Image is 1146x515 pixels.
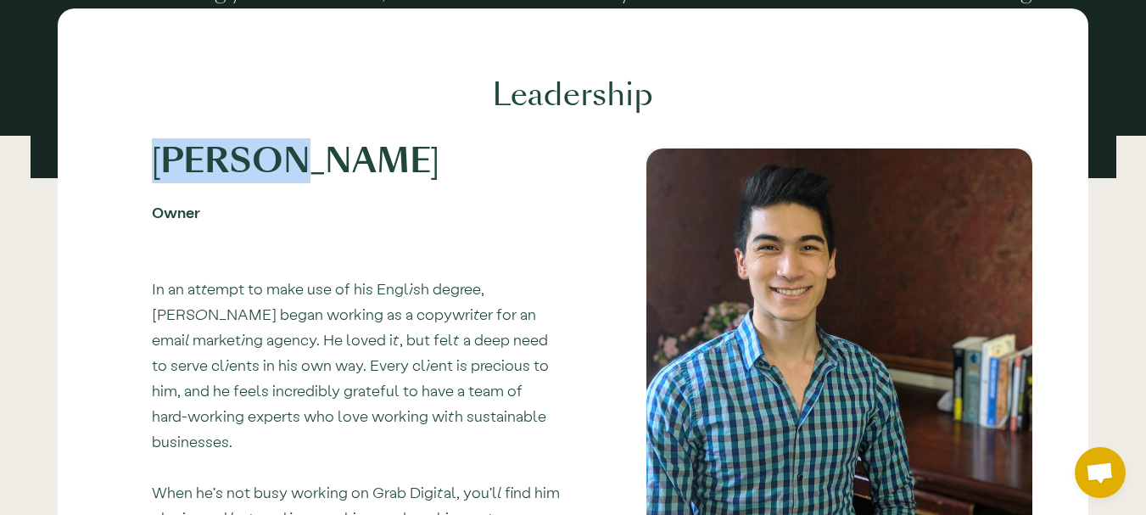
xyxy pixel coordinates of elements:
h1: [PERSON_NAME] [152,148,562,174]
a: Open chat [1075,447,1126,498]
h2: Leadership [148,76,997,115]
div: Owner [152,199,562,225]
